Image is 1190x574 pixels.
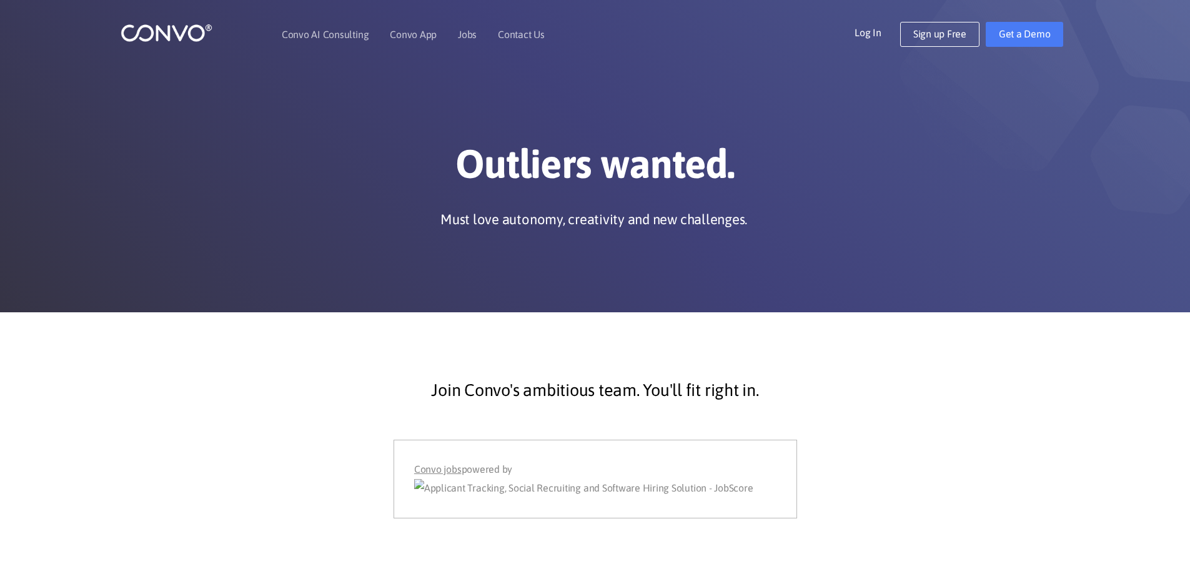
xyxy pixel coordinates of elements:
[258,375,933,406] p: Join Convo's ambitious team. You'll fit right in.
[390,29,437,39] a: Convo App
[121,23,212,42] img: logo_1.png
[855,22,900,42] a: Log In
[414,460,776,498] div: powered by
[249,140,942,197] h1: Outliers wanted.
[986,22,1064,47] a: Get a Demo
[414,460,462,479] a: Convo jobs
[498,29,545,39] a: Contact Us
[458,29,477,39] a: Jobs
[282,29,369,39] a: Convo AI Consulting
[414,479,753,498] img: Applicant Tracking, Social Recruiting and Software Hiring Solution - JobScore
[900,22,979,47] a: Sign up Free
[440,210,747,229] p: Must love autonomy, creativity and new challenges.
